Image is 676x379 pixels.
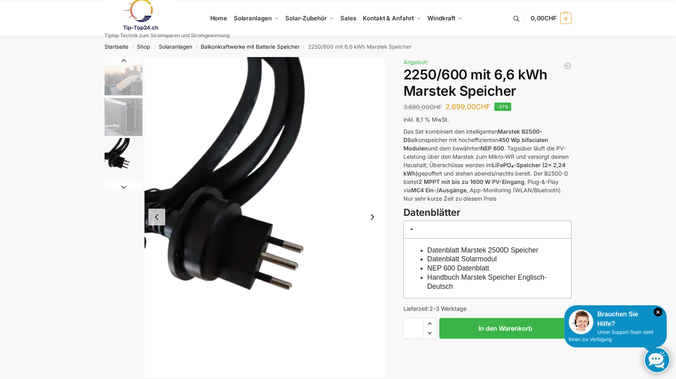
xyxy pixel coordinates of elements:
[150,44,158,50] span: /
[427,14,455,22] span: Windkraft
[282,0,337,36] a: Solar-Zubehör
[427,273,547,290] a: Handbuch Marstek Speicher Englisch-Deutsch
[103,97,142,137] li: 2 / 9
[411,187,466,193] strong: MC4 Ein-/Ausgänge
[105,138,142,176] img: Anschlusskabel-3meter_schweizer-stecker
[439,318,571,339] button: In den Warenkorb
[105,98,142,136] img: Marstek Balkonkraftwerk
[544,14,557,22] span: CHF
[105,178,142,216] img: ChatGPT Image 29. März 2025, 12_41_06
[403,305,466,312] span: Lieferzeit:
[427,255,497,263] a: Datenblatt Solarmodul
[103,177,142,217] li: 4 / 9
[403,116,449,123] span: inkl. 8,1 % MwSt.
[105,57,142,65] button: Previous slide
[531,14,557,22] span: 0,00
[137,43,150,50] a: Shop
[337,0,360,36] a: Sales
[360,0,424,36] a: Kontakt & Anfahrt
[403,59,428,65] span: Angebot!
[429,103,442,111] span: CHF
[569,310,593,334] img: Customer service
[476,103,490,111] span: CHF
[105,33,229,38] p: Tiptop Technik zum Stromsparen und Stromgewinnung
[403,103,442,111] bdi: 3.690,00
[403,127,571,203] p: Das Set kombiniert den intelligenten Balkonspeicher mit hocheffizienten und dem bewährten . Tagsü...
[144,57,385,377] img: Anschlusskabel-3meter_schweizer-stecker
[494,103,512,111] span: -27%
[403,318,423,339] input: Produktmenge
[285,14,327,22] span: Solar-Zubehör
[159,43,192,50] a: Solaranlagen
[423,328,437,338] span: Reduce quantity
[340,14,356,22] span: Sales
[654,308,662,316] i: Schließen
[300,44,308,50] span: /
[234,14,272,22] span: Solaranlagen
[364,209,381,225] button: Next slide
[419,178,524,185] strong: 2 MPPT mit bis zu 1600 W PV-Eingang
[144,57,385,377] li: 3 / 9
[403,67,571,99] h1: 2250/600 mit 6,6 kWh Marstek Speicher
[128,44,137,50] span: /
[103,57,142,97] li: 1 / 9
[424,0,466,36] a: Windkraft
[148,209,165,225] button: Previous slide
[230,0,282,36] a: Solaranlagen
[427,246,539,254] a: Datenblatt Marstek 2500D Speicher
[105,43,128,50] a: Startseite
[569,330,653,342] span: Unser Support-Team steht Ihnen zur Verfügung
[427,264,489,272] a: NEP 600 Datenblatt
[531,6,571,30] a: 0,00CHF 0
[91,36,586,57] nav: Breadcrumb
[201,43,300,50] a: Balkonkraftwerke mit Batterie Speicher
[563,62,571,70] a: 1350/600 mit 4,4 kWh Marstek Speicher
[569,310,662,329] div: Brauchen Sie Hilfe?
[363,14,413,22] span: Kontakt & Anfahrt
[105,183,142,191] button: Next slide
[445,103,490,111] bdi: 2.699,00
[429,305,466,312] span: 2-3 Werktage
[103,137,142,177] li: 3 / 9
[105,57,142,96] img: Balkonkraftwerk mit Marstek Speicher
[192,44,201,50] span: /
[480,145,504,152] strong: NEP 600
[403,206,571,220] h3: Datenblätter
[423,318,437,329] span: Increase quantity
[560,13,571,24] span: 0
